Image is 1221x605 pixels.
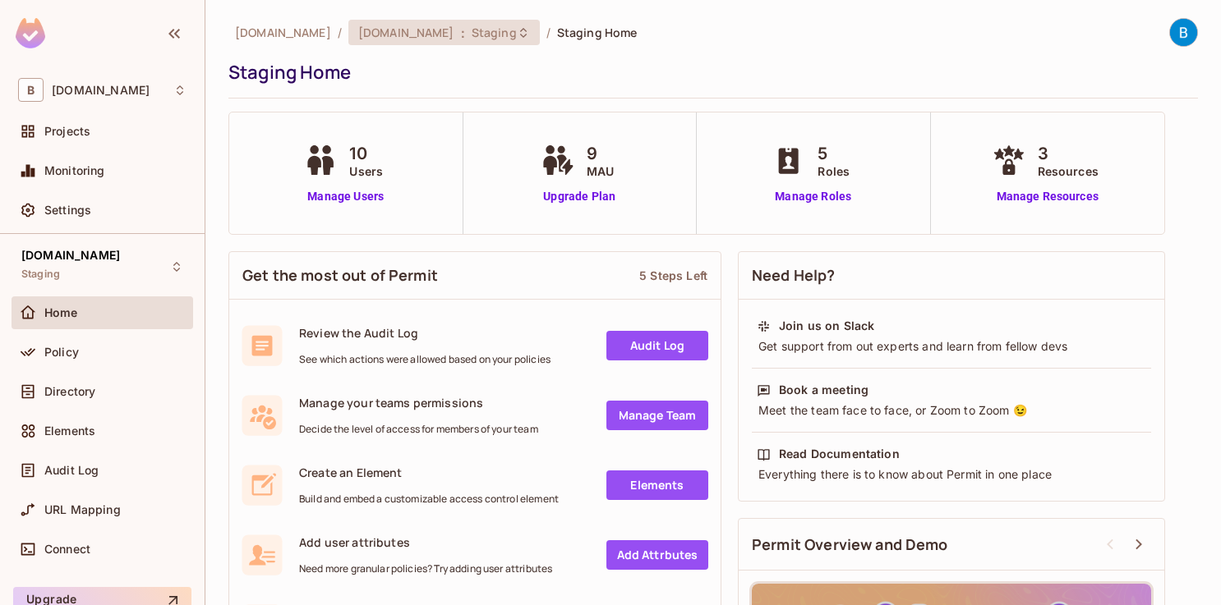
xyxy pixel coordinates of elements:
[299,465,559,480] span: Create an Element
[21,268,60,281] span: Staging
[779,382,869,398] div: Book a meeting
[358,25,454,40] span: [DOMAIN_NAME]
[16,18,45,48] img: SReyMgAAAABJRU5ErkJggg==
[606,331,708,360] a: Audit Log
[757,466,1146,483] div: Everything there is to know about Permit in one place
[752,265,836,286] span: Need Help?
[537,188,622,205] a: Upgrade Plan
[44,346,79,359] span: Policy
[606,401,708,430] a: Manage Team
[818,163,850,180] span: Roles
[21,249,120,262] span: [DOMAIN_NAME]
[44,306,78,319] span: Home
[818,141,850,166] span: 5
[587,141,614,166] span: 9
[299,423,538,436] span: Decide the level of access for members of your team
[44,125,90,138] span: Projects
[1038,163,1099,180] span: Resources
[606,540,708,570] a: Add Attrbutes
[639,268,707,283] div: 5 Steps Left
[1038,141,1099,166] span: 3
[779,318,874,334] div: Join us on Slack
[44,503,121,516] span: URL Mapping
[779,446,900,462] div: Read Documentation
[44,464,99,477] span: Audit Log
[546,25,551,40] li: /
[606,470,708,500] a: Elements
[235,25,331,40] span: the active workspace
[52,84,150,97] span: Workspace: buckstop.com
[44,424,95,438] span: Elements
[349,141,383,166] span: 10
[299,395,538,410] span: Manage your teams permissions
[299,325,551,341] span: Review the Audit Log
[299,562,552,575] span: Need more granular policies? Try adding user attributes
[299,353,551,366] span: See which actions were allowed based on your policies
[338,25,342,40] li: /
[757,402,1146,419] div: Meet the team face to face, or Zoom to Zoom 😉
[752,534,948,555] span: Permit Overview and Demo
[44,543,90,556] span: Connect
[768,188,858,205] a: Manage Roles
[299,534,552,550] span: Add user attributes
[44,164,105,177] span: Monitoring
[242,265,438,286] span: Get the most out of Permit
[1170,19,1197,46] img: Bradley Herrup
[460,26,466,39] span: :
[44,385,95,398] span: Directory
[988,188,1107,205] a: Manage Resources
[300,188,391,205] a: Manage Users
[587,163,614,180] span: MAU
[757,338,1146,355] div: Get support from out experts and learn from fellow devs
[228,60,1190,85] div: Staging Home
[18,78,44,102] span: B
[557,25,638,40] span: Staging Home
[299,493,559,506] span: Build and embed a customizable access control element
[44,204,91,217] span: Settings
[472,25,517,40] span: Staging
[349,163,383,180] span: Users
